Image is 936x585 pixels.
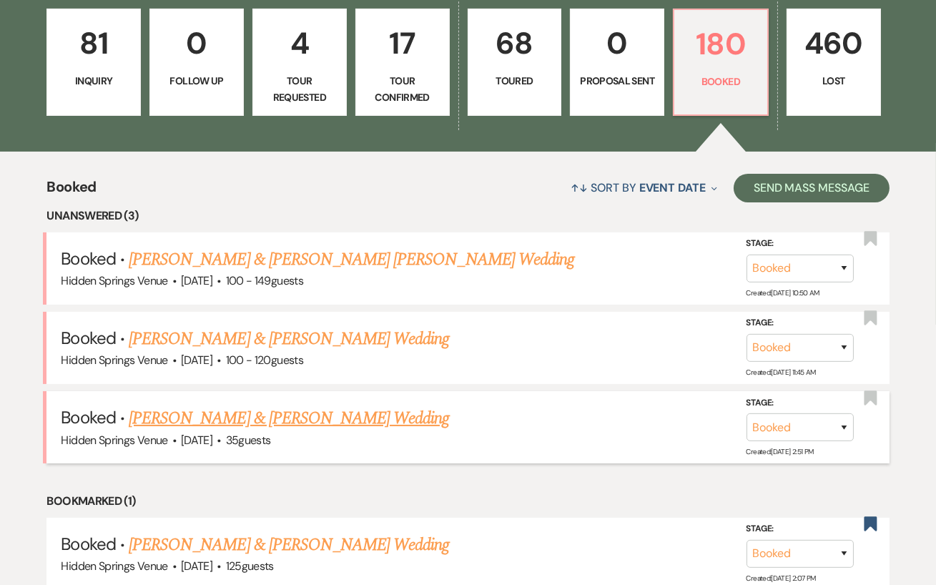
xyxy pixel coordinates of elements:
span: Hidden Springs Venue [61,433,167,448]
a: 0Follow Up [149,9,244,116]
span: Created: [DATE] 2:51 PM [747,447,814,456]
p: 17 [365,19,440,67]
span: Booked [46,176,96,207]
span: [DATE] [181,273,212,288]
a: [PERSON_NAME] & [PERSON_NAME] Wedding [129,405,449,431]
p: Inquiry [56,73,132,89]
p: Booked [683,74,759,89]
label: Stage: [747,315,854,331]
span: Hidden Springs Venue [61,559,167,574]
p: 0 [159,19,235,67]
p: 68 [477,19,553,67]
p: 81 [56,19,132,67]
li: Unanswered (3) [46,207,889,225]
span: Created: [DATE] 11:45 AM [747,368,816,377]
a: 68Toured [468,9,562,116]
span: [DATE] [181,353,212,368]
a: 81Inquiry [46,9,141,116]
a: 460Lost [787,9,881,116]
label: Stage: [747,395,854,411]
span: ↑↓ [571,180,588,195]
span: 125 guests [226,559,274,574]
p: Proposal Sent [579,73,655,89]
span: [DATE] [181,433,212,448]
p: Toured [477,73,553,89]
button: Send Mass Message [734,174,890,202]
span: Booked [61,533,115,555]
label: Stage: [747,521,854,537]
span: 35 guests [226,433,271,448]
span: 100 - 149 guests [226,273,303,288]
a: [PERSON_NAME] & [PERSON_NAME] Wedding [129,532,449,558]
a: 4Tour Requested [252,9,347,116]
span: Event Date [639,180,706,195]
span: Booked [61,406,115,428]
p: 460 [796,19,872,67]
span: Created: [DATE] 10:50 AM [747,288,819,298]
span: Hidden Springs Venue [61,273,167,288]
span: Booked [61,327,115,349]
span: Booked [61,247,115,270]
p: 4 [262,19,338,67]
button: Sort By Event Date [566,169,723,207]
p: Lost [796,73,872,89]
a: [PERSON_NAME] & [PERSON_NAME] [PERSON_NAME] Wedding [129,247,574,272]
a: 180Booked [673,9,769,116]
a: 17Tour Confirmed [355,9,450,116]
span: [DATE] [181,559,212,574]
p: Tour Confirmed [365,73,440,105]
li: Bookmarked (1) [46,492,889,511]
span: 100 - 120 guests [226,353,303,368]
p: 0 [579,19,655,67]
p: 180 [683,20,759,68]
p: Follow Up [159,73,235,89]
span: Hidden Springs Venue [61,353,167,368]
label: Stage: [747,236,854,252]
a: [PERSON_NAME] & [PERSON_NAME] Wedding [129,326,449,352]
span: Created: [DATE] 2:07 PM [747,574,816,583]
p: Tour Requested [262,73,338,105]
a: 0Proposal Sent [570,9,664,116]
